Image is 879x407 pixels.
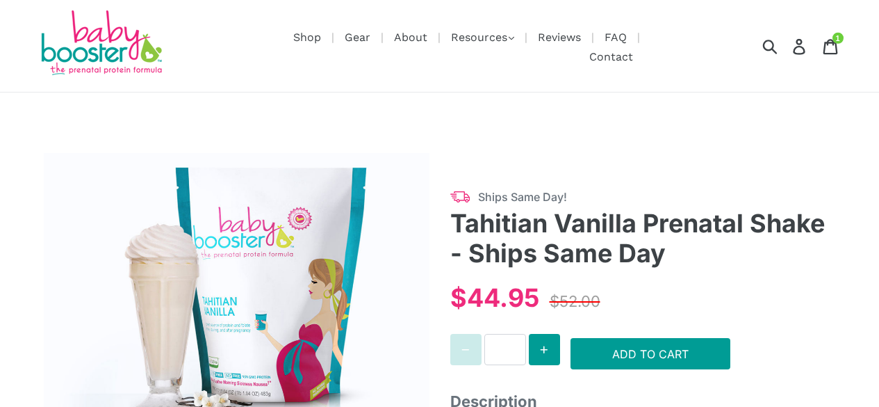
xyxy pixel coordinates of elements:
[450,209,836,269] h3: Tahitian Vanilla Prenatal Shake - Ships Same Day
[546,287,604,317] div: $52.00
[836,34,840,42] span: 1
[815,31,848,62] a: 1
[582,48,640,65] a: Contact
[570,338,730,369] button: Add to Cart
[484,334,526,365] input: Quantity for Tahitian Vanilla Prenatal Shake - Ships Same Day
[444,27,521,48] button: Resources
[450,279,539,317] div: $44.95
[598,29,634,46] a: FAQ
[338,29,377,46] a: Gear
[387,29,434,46] a: About
[612,347,689,361] span: Add to Cart
[767,31,805,61] input: Search
[38,10,163,78] img: Baby Booster Prenatal Protein Supplements
[286,29,328,46] a: Shop
[478,189,836,205] span: Ships Same Day!
[531,29,588,46] a: Reviews
[529,334,560,365] button: Increase quantity for Tahitian Vanilla Prenatal Shake - Ships Same Day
